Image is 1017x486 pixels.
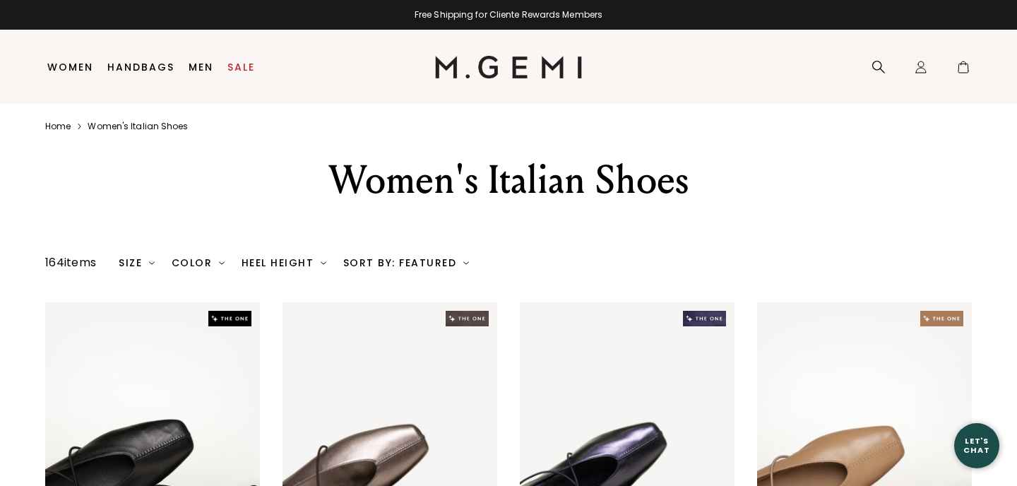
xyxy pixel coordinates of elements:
[189,61,213,73] a: Men
[149,260,155,266] img: chevron-down.svg
[47,61,93,73] a: Women
[208,311,251,326] img: The One tag
[343,257,469,268] div: Sort By: Featured
[263,155,754,206] div: Women's Italian Shoes
[321,260,326,266] img: chevron-down.svg
[88,121,188,132] a: Women's italian shoes
[119,257,155,268] div: Size
[45,254,96,271] div: 164 items
[172,257,225,268] div: Color
[45,121,71,132] a: Home
[435,56,583,78] img: M.Gemi
[954,437,999,454] div: Let's Chat
[227,61,255,73] a: Sale
[219,260,225,266] img: chevron-down.svg
[920,311,963,326] img: The One tag
[463,260,469,266] img: chevron-down.svg
[242,257,326,268] div: Heel Height
[107,61,174,73] a: Handbags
